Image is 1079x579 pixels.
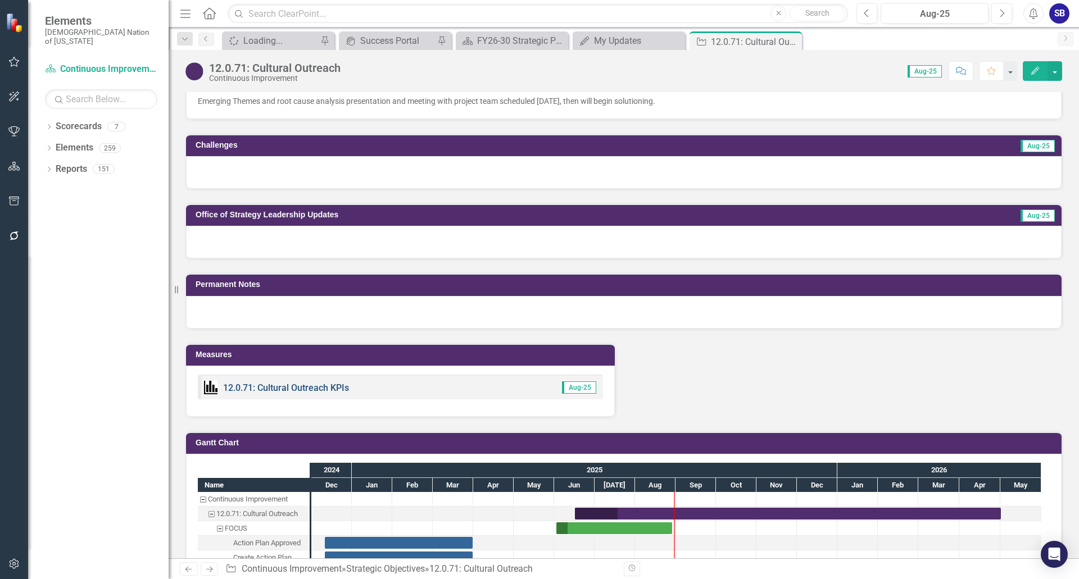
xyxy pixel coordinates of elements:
div: Jun [554,478,595,493]
div: Sep [675,478,716,493]
div: FOCUS [225,521,247,536]
h3: Measures [196,350,609,359]
div: Feb [878,478,918,493]
div: Dec [797,478,837,493]
a: Reports [56,163,87,176]
span: Aug-25 [1021,209,1055,222]
button: Aug-25 [881,3,989,24]
div: Action Plan Approved [233,536,301,550]
div: Action Plan Approved [198,536,310,550]
h3: Challenges [196,141,663,149]
div: 12.0.71: Cultural Outreach [429,563,533,574]
div: My Updates [594,34,682,48]
div: Success Portal [360,34,434,48]
div: Dec [311,478,352,493]
a: My Updates [575,34,682,48]
div: Task: Continuous Improvement Start date: 2024-12-11 End date: 2024-12-12 [198,492,310,507]
div: » » [225,563,615,576]
button: SB [1049,3,1069,24]
a: Continuous Improvement [45,63,157,76]
input: Search Below... [45,89,157,109]
div: Mar [433,478,473,493]
div: Task: Start date: 2024-12-11 End date: 2025-03-31 [198,550,310,565]
span: Aug-25 [1021,140,1055,152]
div: 7 [107,122,125,131]
div: Aug [635,478,675,493]
div: 12.0.71: Cultural Outreach [711,35,799,49]
div: May [514,478,554,493]
button: Search [789,6,845,21]
div: 151 [93,165,115,174]
a: FY26-30 Strategic Plan [459,34,565,48]
span: Search [805,8,829,17]
div: Task: Start date: 2025-06-02 End date: 2025-08-29 [198,521,310,536]
div: Mar [918,478,959,493]
a: Continuous Improvement [242,563,342,574]
div: Task: Start date: 2025-06-16 End date: 2026-05-01 [575,508,1001,519]
p: Emerging Themes and root cause analysis presentation and meeting with project team scheduled [DAT... [198,95,1050,107]
div: 2025 [352,463,837,477]
div: Continuous Improvement [198,492,310,507]
div: Task: Start date: 2024-12-11 End date: 2025-03-31 [325,551,473,563]
div: Jul [595,478,635,493]
div: Continuous Improvement [209,74,341,83]
a: Strategic Objectives [346,563,425,574]
img: Performance Management [204,381,217,394]
small: [DEMOGRAPHIC_DATA] Nation of [US_STATE] [45,28,157,46]
div: 12.0.71: Cultural Outreach [216,507,298,521]
div: Task: Start date: 2024-12-11 End date: 2025-03-31 [198,536,310,550]
div: Jan [837,478,878,493]
img: ClearPoint Strategy [6,12,25,32]
span: Aug-25 [908,65,942,77]
div: 12.0.71: Cultural Outreach [198,507,310,521]
div: Apr [473,478,514,493]
img: CI In Progress [185,62,203,80]
div: 12.0.71: Cultural Outreach [209,62,341,74]
div: Task: Start date: 2025-06-02 End date: 2025-08-29 [556,522,672,534]
div: May [1000,478,1041,493]
h3: Gantt Chart [196,439,1056,447]
div: 259 [99,143,121,153]
div: Open Intercom Messenger [1041,541,1068,568]
div: Feb [392,478,433,493]
a: 12.0.71: Cultural Outreach KPIs [223,382,349,393]
div: Create Action Plan [233,550,292,565]
span: Aug-25 [562,381,596,394]
div: Loading... [243,34,318,48]
div: Continuous Improvement [208,492,288,507]
div: Create Action Plan [198,550,310,565]
input: Search ClearPoint... [228,4,848,24]
a: Elements [56,142,93,154]
div: Name [198,478,310,492]
div: FOCUS [198,521,310,536]
div: Jan [352,478,392,493]
div: Nov [756,478,797,493]
a: Scorecards [56,120,102,133]
div: Task: Start date: 2025-06-16 End date: 2026-05-01 [198,507,310,521]
div: 2026 [837,463,1041,477]
h3: Permanent Notes [196,280,1056,289]
h3: Office of Strategy Leadership Updates [196,211,885,219]
div: Oct [716,478,756,493]
a: Success Portal [342,34,434,48]
a: Loading... [225,34,318,48]
div: 2024 [311,463,352,477]
span: Elements [45,14,157,28]
div: Aug-25 [885,7,985,21]
div: Apr [959,478,1000,493]
div: FY26-30 Strategic Plan [477,34,565,48]
div: Task: Start date: 2024-12-11 End date: 2025-03-31 [325,537,473,549]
